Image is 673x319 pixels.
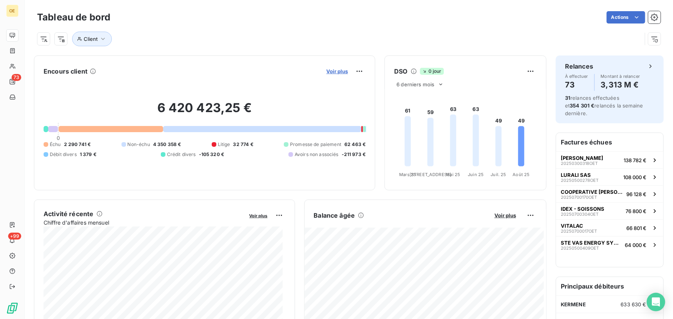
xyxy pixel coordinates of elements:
[625,242,646,248] span: 64 000 €
[556,168,663,185] button: LURALI SAS20250500278OET108 000 €
[565,62,593,71] h6: Relances
[623,174,646,180] span: 108 000 €
[601,79,640,91] h4: 3,313 M €
[199,151,224,158] span: -105 320 €
[295,151,339,158] span: Avoirs non associés
[513,172,530,177] tspan: Août 25
[561,189,623,195] span: COOPERATIVE [PERSON_NAME]-PAYSANNE
[344,141,366,148] span: 62 463 €
[314,211,355,220] h6: Balance âgée
[491,172,506,177] tspan: Juil. 25
[621,301,646,307] span: 633 630 €
[326,68,348,74] span: Voir plus
[556,133,663,151] h6: Factures échues
[50,151,77,158] span: Débit divers
[561,229,597,233] span: 20250700017OET
[37,10,110,24] h3: Tableau de bord
[492,212,518,219] button: Voir plus
[6,76,18,88] a: 73
[626,191,646,197] span: 96 128 €
[80,151,96,158] span: 1 379 €
[290,141,341,148] span: Promesse de paiement
[468,172,484,177] tspan: Juin 25
[556,219,663,236] button: VITALAC20250700017OET66 801 €
[565,79,588,91] h4: 73
[446,172,460,177] tspan: Mai 25
[324,68,350,75] button: Voir plus
[72,32,112,46] button: Client
[420,68,444,75] span: 0 jour
[561,223,583,229] span: VITALAC
[607,11,645,24] button: Actions
[561,155,603,161] span: [PERSON_NAME]
[64,141,91,148] span: 2 290 741 €
[6,5,19,17] div: OE
[561,240,622,246] span: STE VAS ENERGY SYSTEMS GmbH
[342,151,366,158] span: -211 973 €
[561,246,599,250] span: 20250500409OET
[556,277,663,295] h6: Principaux débiteurs
[233,141,253,148] span: 32 774 €
[44,218,244,227] span: Chiffre d'affaires mensuel
[494,212,516,218] span: Voir plus
[57,135,60,141] span: 0
[626,208,646,214] span: 76 800 €
[561,206,604,212] span: IDEX - SOISSONS
[153,141,181,148] span: 4 350 358 €
[626,225,646,231] span: 66 801 €
[128,141,150,148] span: Non-échu
[561,301,586,307] span: KERMENE
[565,95,643,116] span: relances effectuées et relancés la semaine dernière.
[565,74,588,79] span: À effectuer
[44,209,93,218] h6: Activité récente
[84,36,98,42] span: Client
[400,172,417,177] tspan: Mars 25
[44,100,366,123] h2: 6 420 423,25 €
[6,302,19,314] img: Logo LeanPay
[250,213,268,218] span: Voir plus
[565,95,570,101] span: 31
[167,151,196,158] span: Crédit divers
[12,74,21,81] span: 73
[647,293,665,311] div: Open Intercom Messenger
[556,185,663,202] button: COOPERATIVE [PERSON_NAME]-PAYSANNE20250700170OET96 128 €
[247,212,270,219] button: Voir plus
[570,102,594,109] span: 354 301 €
[410,172,451,177] tspan: [STREET_ADDRESS]
[561,161,598,166] span: 20250300318OET
[624,157,646,163] span: 138 782 €
[561,195,597,200] span: 20250700170OET
[396,81,434,87] span: 6 derniers mois
[8,233,21,240] span: +99
[561,212,599,217] span: 20250700304OET
[44,67,88,76] h6: Encours client
[218,141,230,148] span: Litige
[601,74,640,79] span: Montant à relancer
[556,202,663,219] button: IDEX - SOISSONS20250700304OET76 800 €
[394,67,407,76] h6: DSO
[50,141,61,148] span: Échu
[556,236,663,253] button: STE VAS ENERGY SYSTEMS GmbH20250500409OET64 000 €
[561,172,591,178] span: LURALI SAS
[561,178,599,183] span: 20250500278OET
[556,151,663,168] button: [PERSON_NAME]20250300318OET138 782 €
